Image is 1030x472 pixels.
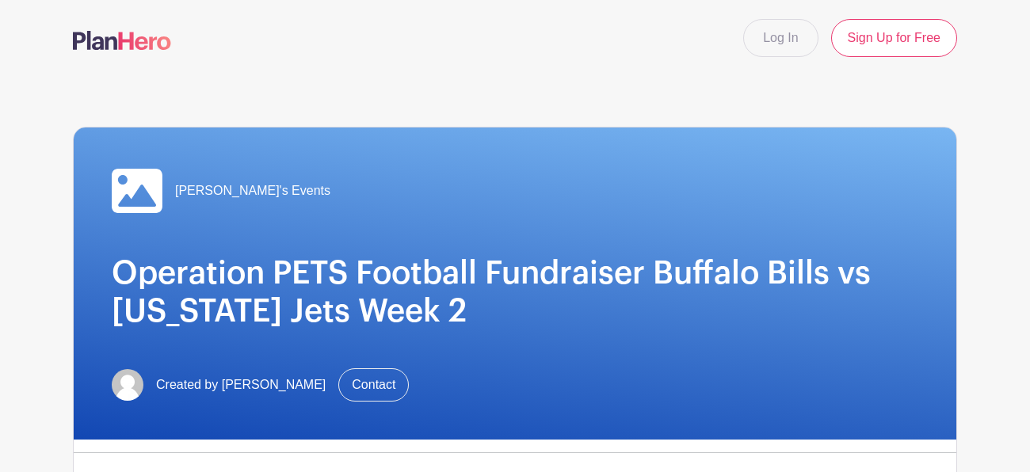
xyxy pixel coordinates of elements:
[831,19,957,57] a: Sign Up for Free
[112,254,918,330] h1: Operation PETS Football Fundraiser Buffalo Bills vs [US_STATE] Jets Week 2
[175,181,330,200] span: [PERSON_NAME]'s Events
[73,31,171,50] img: logo-507f7623f17ff9eddc593b1ce0a138ce2505c220e1c5a4e2b4648c50719b7d32.svg
[156,375,326,394] span: Created by [PERSON_NAME]
[743,19,818,57] a: Log In
[338,368,409,402] a: Contact
[112,369,143,401] img: default-ce2991bfa6775e67f084385cd625a349d9dcbb7a52a09fb2fda1e96e2d18dcdb.png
